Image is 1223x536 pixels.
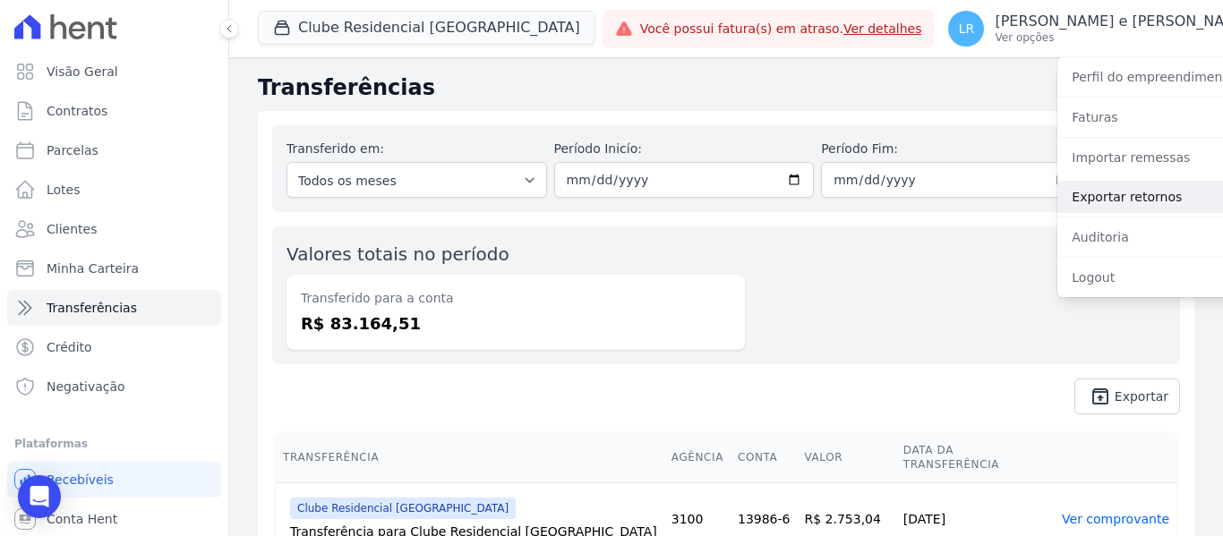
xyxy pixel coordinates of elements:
a: Ver detalhes [843,21,922,36]
div: Open Intercom Messenger [18,475,61,518]
span: Clube Residencial [GEOGRAPHIC_DATA] [290,498,516,519]
span: Recebíveis [47,471,114,489]
a: Negativação [7,369,221,404]
span: LR [959,22,975,35]
span: Crédito [47,338,92,356]
span: Transferências [47,299,137,317]
a: Recebíveis [7,462,221,498]
a: Visão Geral [7,54,221,89]
span: Clientes [47,220,97,238]
button: Clube Residencial [GEOGRAPHIC_DATA] [258,11,595,45]
th: Data da Transferência [896,432,1055,483]
span: Contratos [47,102,107,120]
div: Plataformas [14,433,214,455]
a: Parcelas [7,132,221,168]
a: Crédito [7,329,221,365]
dd: R$ 83.164,51 [301,311,731,336]
span: Lotes [47,181,81,199]
span: Visão Geral [47,63,118,81]
span: Conta Hent [47,510,117,528]
a: Lotes [7,172,221,208]
th: Agência [664,432,731,483]
dt: Transferido para a conta [301,289,731,308]
i: unarchive [1090,386,1111,407]
span: Parcelas [47,141,98,159]
th: Transferência [276,432,664,483]
a: Transferências [7,290,221,326]
span: Você possui fatura(s) em atraso. [640,20,922,38]
span: Negativação [47,378,125,396]
span: Exportar [1115,391,1168,402]
a: Minha Carteira [7,251,221,286]
label: Transferido em: [287,141,384,156]
a: Contratos [7,93,221,129]
label: Período Fim: [821,140,1082,158]
a: Clientes [7,211,221,247]
th: Valor [797,432,895,483]
label: Período Inicío: [554,140,815,158]
span: Minha Carteira [47,259,139,277]
label: Valores totais no período [287,243,509,265]
a: unarchive Exportar [1074,379,1180,414]
th: Conta [731,432,798,483]
a: Ver comprovante [1062,512,1169,526]
h2: Transferências [258,72,1194,104]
